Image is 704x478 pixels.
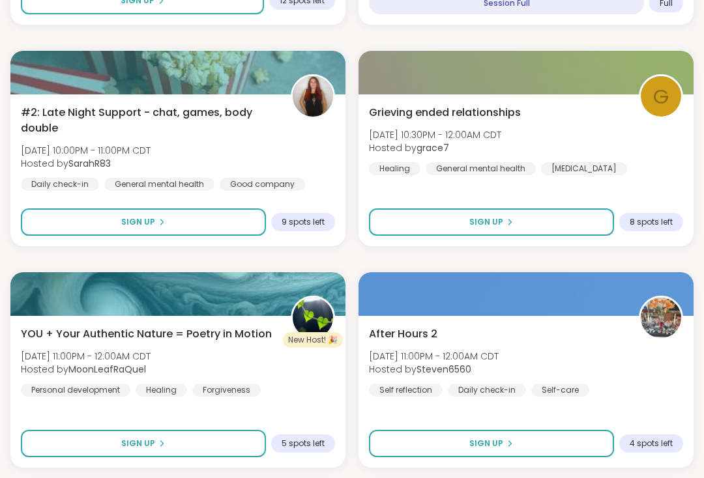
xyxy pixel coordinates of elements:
span: Hosted by [369,141,501,154]
span: 5 spots left [282,438,325,449]
div: Forgiveness [192,384,261,397]
div: Self reflection [369,384,443,397]
button: Sign Up [369,430,614,457]
span: [DATE] 11:00PM - 12:00AM CDT [21,350,151,363]
div: Good company [220,178,305,191]
div: [MEDICAL_DATA] [541,162,627,175]
div: Personal development [21,384,130,397]
span: Hosted by [21,157,151,170]
span: #2: Late Night Support - chat, games, body double [21,105,276,136]
span: [DATE] 10:00PM - 11:00PM CDT [21,144,151,157]
div: New Host! 🎉 [283,332,343,348]
div: Healing [136,384,187,397]
button: Sign Up [21,430,266,457]
span: After Hours 2 [369,326,437,342]
button: Sign Up [21,208,266,236]
b: MoonLeafRaQuel [68,363,146,376]
button: Sign Up [369,208,614,236]
span: Hosted by [369,363,499,376]
span: Grieving ended relationships [369,105,521,120]
span: g [653,81,669,112]
div: Healing [369,162,420,175]
b: SarahR83 [68,157,111,170]
div: Daily check-in [448,384,526,397]
span: Sign Up [121,438,155,449]
span: 9 spots left [282,217,325,227]
div: Daily check-in [21,178,99,191]
span: Sign Up [469,438,503,449]
span: 8 spots left [630,217,673,227]
span: 4 spots left [630,438,673,449]
div: General mental health [426,162,536,175]
b: Steven6560 [417,363,471,376]
img: MoonLeafRaQuel [293,298,333,338]
img: Steven6560 [641,298,681,338]
span: Hosted by [21,363,151,376]
span: [DATE] 11:00PM - 12:00AM CDT [369,350,499,363]
span: [DATE] 10:30PM - 12:00AM CDT [369,128,501,141]
span: Sign Up [121,216,155,228]
span: Sign Up [469,216,503,228]
b: grace7 [417,141,449,154]
div: General mental health [104,178,214,191]
img: SarahR83 [293,76,333,117]
span: YOU + Your Authentic Nature = Poetry in Motion [21,326,272,342]
div: Self-care [531,384,589,397]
